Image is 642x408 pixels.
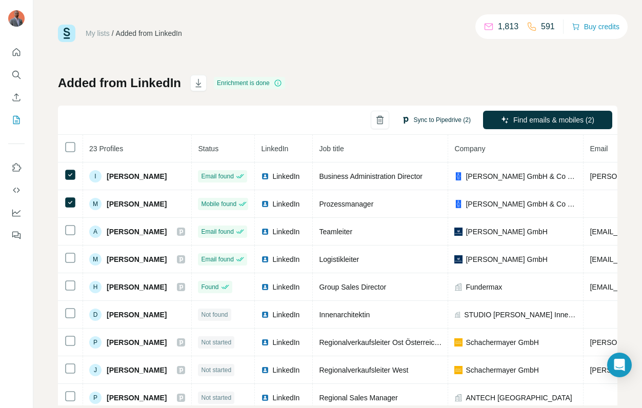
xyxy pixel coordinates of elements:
div: M [89,198,102,210]
button: Feedback [8,226,25,244]
button: Quick start [8,43,25,62]
div: H [89,281,102,293]
img: company-logo [454,200,463,208]
button: Enrich CSV [8,88,25,107]
span: Not found [201,310,228,319]
img: LinkedIn logo [261,283,269,291]
span: Regional Sales Manager [319,394,397,402]
button: Find emails & mobiles (2) [483,111,612,129]
span: Not started [201,338,231,347]
button: My lists [8,111,25,129]
span: Prozessmanager [319,200,373,208]
span: Email found [201,227,233,236]
span: Group Sales Director [319,283,386,291]
span: LinkedIn [272,254,299,264]
div: A [89,226,102,238]
h1: Added from LinkedIn [58,75,181,91]
button: Dashboard [8,203,25,222]
span: [PERSON_NAME] [107,227,167,237]
img: LinkedIn logo [261,366,269,374]
img: LinkedIn logo [261,255,269,263]
span: LinkedIn [272,393,299,403]
span: [PERSON_NAME] [107,337,167,348]
li: / [112,28,114,38]
img: LinkedIn logo [261,228,269,236]
img: company-logo [454,255,463,263]
span: [PERSON_NAME] [107,254,167,264]
span: Logistikleiter [319,255,359,263]
span: [PERSON_NAME] GmbH & Co KG [466,199,577,209]
button: Sync to Pipedrive (2) [394,112,478,128]
span: [PERSON_NAME] GmbH [466,254,547,264]
span: LinkedIn [261,145,288,153]
img: company-logo [454,228,463,236]
span: Email found [201,255,233,264]
div: J [89,364,102,376]
div: D [89,309,102,321]
span: [PERSON_NAME] [107,199,167,209]
span: [PERSON_NAME] GmbH & Co KG [466,171,577,181]
img: LinkedIn logo [261,338,269,346]
span: LinkedIn [272,337,299,348]
span: [PERSON_NAME] GmbH [466,227,547,237]
button: Buy credits [572,19,619,34]
span: Teamleiter [319,228,352,236]
span: LinkedIn [272,227,299,237]
img: company-logo [454,172,463,180]
img: company-logo [454,338,463,346]
span: [PERSON_NAME] [107,393,167,403]
span: ANTECH [GEOGRAPHIC_DATA] [466,393,572,403]
span: [PERSON_NAME] [107,171,167,181]
button: Use Surfe on LinkedIn [8,158,25,177]
span: LinkedIn [272,171,299,181]
span: STUDIO [PERSON_NAME] Innenarchitektur [464,310,577,320]
button: Use Surfe API [8,181,25,199]
span: LinkedIn [272,199,299,209]
img: LinkedIn logo [261,200,269,208]
img: LinkedIn logo [261,172,269,180]
div: Open Intercom Messenger [607,353,632,377]
div: P [89,336,102,349]
img: Surfe Logo [58,25,75,42]
span: Email found [201,172,233,181]
p: 1,813 [498,21,518,33]
div: P [89,392,102,404]
span: Job title [319,145,344,153]
span: Mobile found [201,199,236,209]
div: Added from LinkedIn [116,28,182,38]
div: Enrichment is done [214,77,285,89]
p: 591 [541,21,555,33]
span: Schachermayer GmbH [466,365,538,375]
span: Company [454,145,485,153]
span: Innenarchitektin [319,311,370,319]
span: Status [198,145,218,153]
button: Search [8,66,25,84]
img: company-logo [454,366,463,374]
span: LinkedIn [272,310,299,320]
span: Schachermayer GmbH [466,337,538,348]
span: Not started [201,365,231,375]
img: LinkedIn logo [261,394,269,402]
div: I [89,170,102,182]
span: [PERSON_NAME] [107,365,167,375]
img: LinkedIn logo [261,311,269,319]
span: Found [201,282,218,292]
span: Regionalverkaufsleiter Ost Österreich Handel, Montage, [MEDICAL_DATA] [319,338,557,346]
a: My lists [86,29,110,37]
span: LinkedIn [272,365,299,375]
span: Fundermax [466,282,502,292]
span: Business Administration Director [319,172,423,180]
span: Regionalverkaufsleiter West [319,366,408,374]
span: [PERSON_NAME] [107,310,167,320]
div: M [89,253,102,266]
span: Email [590,145,608,153]
span: [PERSON_NAME] [107,282,167,292]
span: Not started [201,393,231,402]
img: Avatar [8,10,25,27]
span: 23 Profiles [89,145,123,153]
span: LinkedIn [272,282,299,292]
span: Find emails & mobiles (2) [513,115,594,125]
